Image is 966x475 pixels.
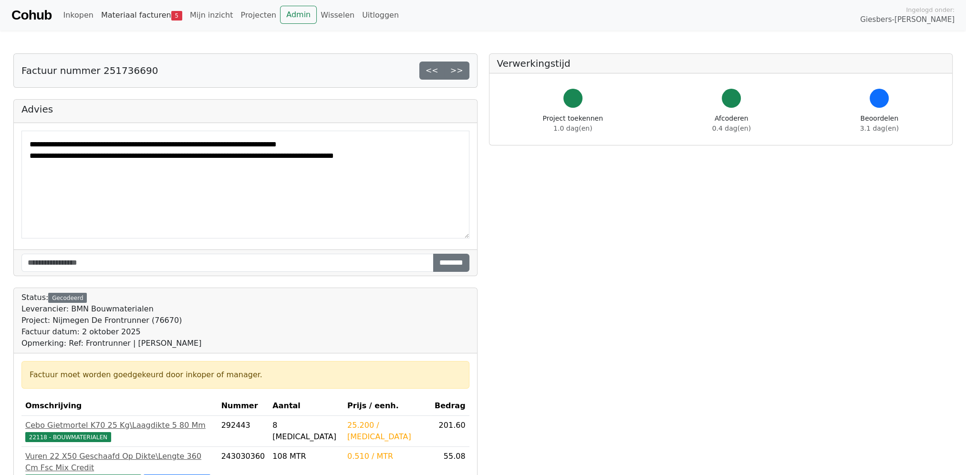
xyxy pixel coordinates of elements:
span: 3.1 dag(en) [860,124,899,132]
a: >> [444,62,469,80]
div: Leverancier: BMN Bouwmaterialen [21,303,201,315]
span: 0.4 dag(en) [712,124,751,132]
div: Project toekennen [543,114,603,134]
span: 5 [171,11,182,21]
div: Project: Nijmegen De Frontrunner (76670) [21,315,201,326]
h5: Advies [21,103,469,115]
a: Mijn inzicht [186,6,237,25]
a: Wisselen [317,6,358,25]
a: Materiaal facturen5 [97,6,186,25]
div: Vuren 22 X50 Geschaafd Op Dikte\Lengte 360 Cm Fsc Mix Credit [25,451,214,474]
div: Gecodeerd [48,293,87,302]
a: << [419,62,445,80]
th: Prijs / eenh. [343,396,431,416]
div: Status: [21,292,201,349]
div: 0.510 / MTR [347,451,427,462]
a: Cebo Gietmortel K70 25 Kg\Laagdikte 5 80 Mm22118 - BOUWMATERIALEN [25,420,214,443]
a: Projecten [237,6,280,25]
div: Beoordelen [860,114,899,134]
th: Bedrag [431,396,469,416]
div: Factuur datum: 2 oktober 2025 [21,326,201,338]
div: Factuur moet worden goedgekeurd door inkoper of manager. [30,369,461,381]
td: 292443 [218,415,269,446]
div: Cebo Gietmortel K70 25 Kg\Laagdikte 5 80 Mm [25,420,214,431]
td: 201.60 [431,415,469,446]
div: Opmerking: Ref: Frontrunner | [PERSON_NAME] [21,338,201,349]
a: Inkopen [59,6,97,25]
h5: Verwerkingstijd [497,58,945,69]
th: Omschrijving [21,396,218,416]
span: Ingelogd onder: [906,5,955,14]
div: 108 MTR [272,451,340,462]
div: Afcoderen [712,114,751,134]
a: Cohub [11,4,52,27]
div: 8 [MEDICAL_DATA] [272,420,340,443]
span: Giesbers-[PERSON_NAME] [860,14,955,25]
th: Aantal [269,396,343,416]
div: 25.200 / [MEDICAL_DATA] [347,420,427,443]
h5: Factuur nummer 251736690 [21,65,158,76]
a: Admin [280,6,317,24]
span: 22118 - BOUWMATERIALEN [25,432,111,442]
th: Nummer [218,396,269,416]
span: 1.0 dag(en) [553,124,592,132]
a: Uitloggen [358,6,403,25]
